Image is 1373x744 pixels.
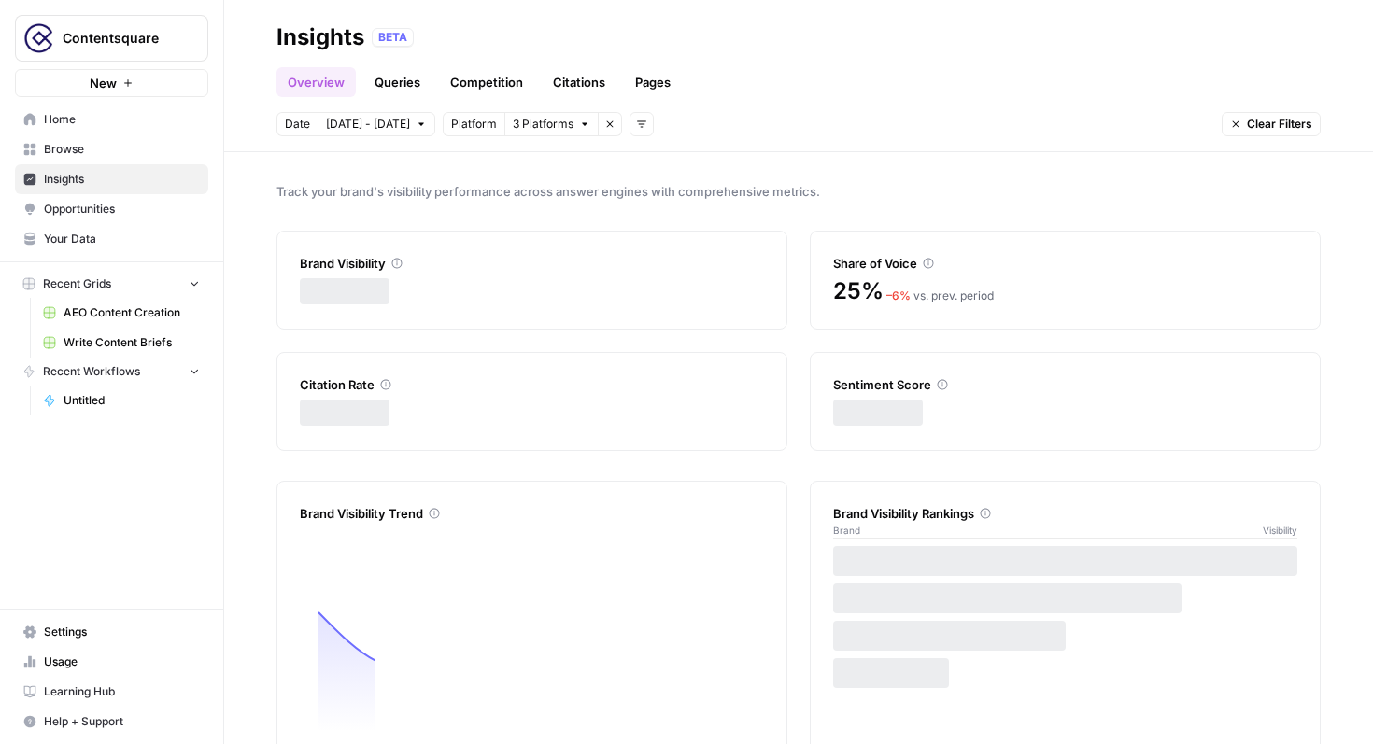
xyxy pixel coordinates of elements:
a: Competition [439,67,534,97]
span: Date [285,116,310,133]
span: Browse [44,141,200,158]
span: Platform [451,116,497,133]
span: Recent Workflows [43,363,140,380]
span: Clear Filters [1247,116,1312,133]
a: Browse [15,134,208,164]
span: Learning Hub [44,683,200,700]
span: AEO Content Creation [64,304,200,321]
span: Settings [44,624,200,640]
div: Sentiment Score [833,375,1297,394]
a: Usage [15,647,208,677]
span: 3 Platforms [513,116,573,133]
button: Recent Workflows [15,358,208,386]
span: Usage [44,653,200,670]
span: Home [44,111,200,128]
span: Contentsquare [63,29,176,48]
div: Brand Visibility [300,254,764,273]
span: Opportunities [44,201,200,218]
div: BETA [372,28,414,47]
button: Clear Filters [1222,112,1321,136]
a: Settings [15,617,208,647]
span: Insights [44,171,200,188]
a: Pages [624,67,682,97]
div: Brand Visibility Trend [300,504,764,523]
a: Learning Hub [15,677,208,707]
button: [DATE] - [DATE] [318,112,435,136]
span: Untitled [64,392,200,409]
span: Visibility [1263,523,1297,538]
a: Write Content Briefs [35,328,208,358]
div: Insights [276,22,364,52]
a: AEO Content Creation [35,298,208,328]
span: [DATE] - [DATE] [326,116,410,133]
span: – 6 % [886,288,911,302]
a: Your Data [15,224,208,254]
a: Overview [276,67,356,97]
span: 25% [833,276,883,306]
span: Track your brand's visibility performance across answer engines with comprehensive metrics. [276,182,1321,201]
div: vs. prev. period [886,288,994,304]
a: Opportunities [15,194,208,224]
img: Contentsquare Logo [21,21,55,55]
span: Recent Grids [43,275,111,292]
button: 3 Platforms [504,112,599,136]
div: Share of Voice [833,254,1297,273]
button: Recent Grids [15,270,208,298]
span: Help + Support [44,713,200,730]
span: New [90,74,117,92]
a: Citations [542,67,616,97]
span: Write Content Briefs [64,334,200,351]
a: Insights [15,164,208,194]
button: Workspace: Contentsquare [15,15,208,62]
a: Queries [363,67,432,97]
div: Brand Visibility Rankings [833,504,1297,523]
a: Untitled [35,386,208,415]
span: Brand [833,523,860,538]
button: New [15,69,208,97]
a: Home [15,105,208,134]
button: Help + Support [15,707,208,737]
div: Citation Rate [300,375,764,394]
span: Your Data [44,231,200,247]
